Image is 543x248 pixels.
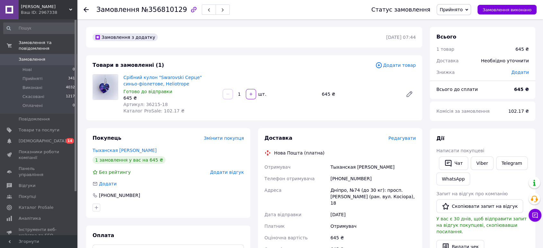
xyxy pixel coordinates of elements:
button: Чат з покупцем [529,209,541,222]
span: Каталог ProSale [19,205,53,210]
div: шт. [257,91,267,97]
div: [PHONE_NUMBER] [98,192,141,199]
span: Доставка [436,58,458,63]
div: Отримувач [329,220,417,232]
span: Панель управління [19,166,59,177]
a: Telegram [496,156,528,170]
span: Показники роботи компанії [19,149,59,161]
span: Замовлення виконано [483,7,531,12]
a: Тыханская [PERSON_NAME] [93,148,157,153]
div: Замовлення з додатку [93,33,158,41]
span: Отримувач [264,164,290,170]
span: Додати відгук [210,170,244,175]
span: Каталог ProSale: 102.17 ₴ [123,108,184,113]
span: Оціночна вартість [264,235,307,240]
span: Готово до відправки [123,89,172,94]
span: 102.17 ₴ [508,109,529,114]
span: Дії [436,135,444,141]
span: Оплата [93,232,114,238]
div: Повернутися назад [84,6,89,13]
span: Додати товар [375,62,416,69]
div: Статус замовлення [371,6,431,13]
span: Написати покупцеві [436,148,484,153]
span: Замовлення та повідомлення [19,40,77,51]
button: Чат [439,156,468,170]
span: У вас є 30 днів, щоб відправити запит на відгук покупцеві, скопіювавши посилання. [436,216,527,234]
span: Адреса [264,188,281,193]
div: 645 ₴ [329,232,417,244]
div: 1 замовлення у вас на 645 ₴ [93,156,165,164]
button: Замовлення виконано [477,5,537,14]
span: №356810129 [141,6,187,13]
span: Замовлення [96,6,139,13]
span: Виконані [22,85,42,91]
span: Товари в замовленні (1) [93,62,164,68]
span: Прийняті [22,76,42,82]
span: 1217 [66,94,75,100]
span: 4032 [66,85,75,91]
span: Скасовані [22,94,44,100]
span: Артикул: 36215-18 [123,102,168,107]
div: 645 ₴ [515,46,529,52]
div: 645 ₴ [123,95,218,101]
span: Всього [436,34,456,40]
span: Повідомлення [19,116,50,122]
a: Срібний кулон "Swarovski Серце" синьо-фіолетове, Heliotrope [123,75,202,86]
span: Товари та послуги [19,127,59,133]
span: Телефон отримувача [264,176,315,181]
span: 14 [66,138,74,144]
span: 0 [73,103,75,109]
span: Відгуки [19,183,35,189]
span: Дата відправки [264,212,301,217]
div: [PHONE_NUMBER] [329,173,417,184]
b: 645 ₴ [514,87,529,92]
span: Прийнято [440,7,463,12]
div: 645 ₴ [319,90,400,99]
span: 341 [68,76,75,82]
button: Скопіювати запит на відгук [436,199,523,213]
div: [DATE] [329,209,417,220]
span: Знижка [436,70,455,75]
div: Дніпро, №74 (до 30 кг): просп. [PERSON_NAME] (ран. вул. Косіора), 18 [329,184,417,209]
span: [DEMOGRAPHIC_DATA] [19,138,66,144]
a: Viber [471,156,493,170]
a: Редагувати [403,88,416,101]
div: Ваш ID: 2967338 [21,10,77,15]
a: WhatsApp [436,173,470,185]
span: Всього до сплати [436,87,478,92]
img: Срібний кулон "Swarovski Серце" синьо-фіолетове, Heliotrope [93,75,118,100]
time: [DATE] 07:44 [386,35,416,40]
span: Нові [22,67,32,73]
span: Додати [99,181,117,186]
span: Додати [511,70,529,75]
span: ЮВЕЛЬЄ - Jewelier [21,4,69,10]
span: Інструменти веб-майстра та SEO [19,227,59,238]
span: Платник [264,224,285,229]
span: 0 [73,67,75,73]
input: Пошук [3,22,76,34]
span: Оплачені [22,103,43,109]
div: Тыханская [PERSON_NAME] [329,161,417,173]
div: Нова Пошта (платна) [272,150,326,156]
span: Змінити покупця [204,136,244,141]
span: Запит на відгук про компанію [436,191,508,196]
span: Доставка [264,135,292,141]
span: Покупець [93,135,121,141]
span: Редагувати [388,136,416,141]
span: Покупці [19,194,36,199]
span: Комісія за замовлення [436,109,490,114]
span: Без рейтингу [99,170,131,175]
div: Необхідно уточнити [477,54,533,68]
span: Замовлення [19,57,45,62]
span: Аналітика [19,216,41,221]
span: 1 товар [436,47,454,52]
